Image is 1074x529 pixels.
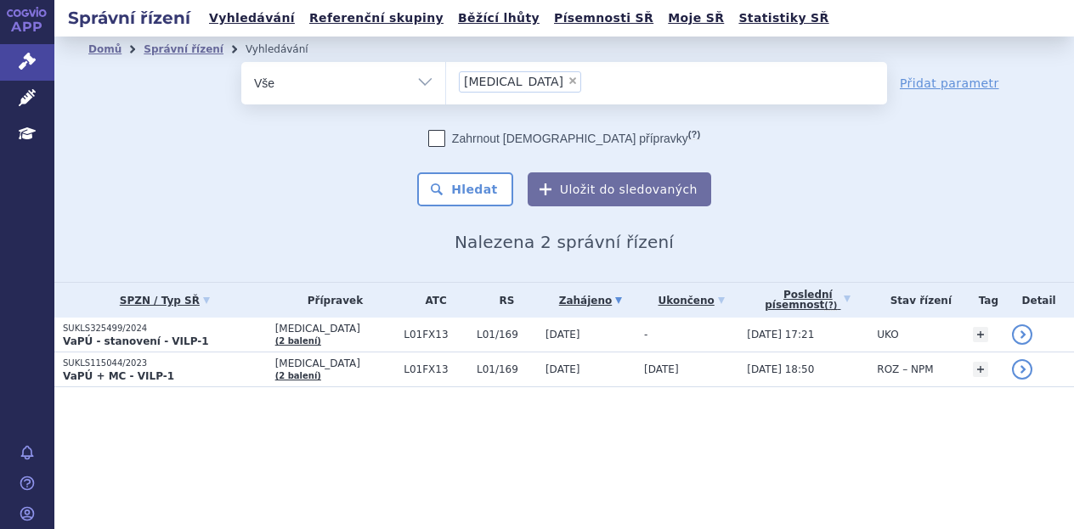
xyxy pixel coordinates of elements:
[877,329,898,340] span: UKO
[428,130,700,147] label: Zahrnout [DEMOGRAPHIC_DATA] přípravky
[644,289,738,312] a: Ukončeno
[404,363,468,375] span: L01FX13
[1012,359,1032,380] a: detail
[464,76,563,87] span: [MEDICAL_DATA]
[747,363,814,375] span: [DATE] 18:50
[477,329,537,340] span: L01/169
[88,43,122,55] a: Domů
[63,357,267,369] p: SUKLS115044/2023
[246,37,331,62] li: Vyhledávání
[528,172,711,206] button: Uložit do sledovaných
[586,70,596,92] input: [MEDICAL_DATA]
[568,76,578,86] span: ×
[868,283,964,318] th: Stav řízení
[733,7,834,30] a: Statistiky SŘ
[877,363,933,375] span: ROZ – NPM
[275,371,321,380] a: (2 balení)
[545,289,636,312] a: Zahájeno
[144,43,223,55] a: Správní řízení
[63,289,267,312] a: SPZN / Typ SŘ
[747,283,868,318] a: Poslednípísemnost(?)
[549,7,659,30] a: Písemnosti SŘ
[973,327,988,342] a: +
[417,172,513,206] button: Hledat
[395,283,468,318] th: ATC
[545,329,580,340] span: [DATE]
[404,329,468,340] span: L01FX13
[275,336,321,346] a: (2 balení)
[973,362,988,377] a: +
[275,323,396,335] span: [MEDICAL_DATA]
[545,363,580,375] span: [DATE]
[824,301,837,311] abbr: (?)
[63,335,209,347] strong: VaPÚ - stanovení - VILP-1
[644,363,679,375] span: [DATE]
[54,6,204,30] h2: Správní řízení
[453,7,545,30] a: Běžící lhůty
[1012,324,1032,345] a: detail
[204,7,300,30] a: Vyhledávání
[267,283,396,318] th: Přípravek
[688,129,700,140] abbr: (?)
[747,329,814,340] span: [DATE] 17:21
[964,283,1003,318] th: Tag
[477,363,537,375] span: L01/169
[455,232,674,252] span: Nalezena 2 správní řízení
[663,7,729,30] a: Moje SŘ
[275,357,396,369] span: [MEDICAL_DATA]
[468,283,537,318] th: RS
[63,323,267,335] p: SUKLS325499/2024
[1003,283,1074,318] th: Detail
[644,329,647,340] span: -
[304,7,449,30] a: Referenční skupiny
[900,75,999,92] a: Přidat parametr
[63,370,174,382] strong: VaPÚ + MC - VILP-1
